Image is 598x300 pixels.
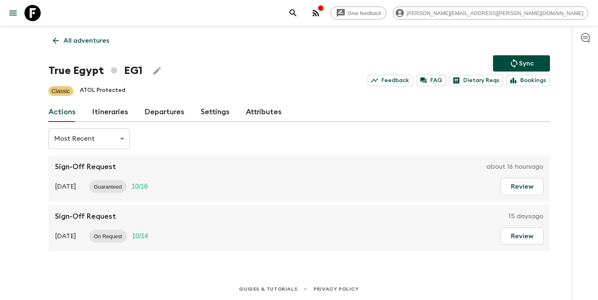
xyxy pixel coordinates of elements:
button: Review [501,228,543,245]
button: Edit Adventure Title [149,63,165,79]
a: Guides & Tutorials [239,285,297,293]
p: [DATE] [55,231,76,241]
button: menu [5,5,21,21]
p: All adventures [64,36,109,46]
a: FAQ [416,75,446,86]
p: 10 / 16 [131,182,148,191]
p: Classic [52,87,70,95]
a: Actions [48,102,76,122]
button: search adventures [285,5,301,21]
a: Give feedback [331,7,386,20]
p: Sign-Off Request [55,211,116,221]
a: Feedback [368,75,413,86]
button: Review [501,178,543,195]
span: Give feedback [343,10,386,16]
a: All adventures [48,33,114,49]
p: Sync [519,59,534,68]
a: Departures [145,102,184,122]
span: Guaranteed [89,184,127,190]
p: ATOL Protected [80,86,125,96]
p: about 16 hours ago [486,162,543,172]
div: [PERSON_NAME][EMAIL_ADDRESS][PERSON_NAME][DOMAIN_NAME] [393,7,588,20]
p: Sign-Off Request [55,162,116,172]
div: Trip Fill [127,180,153,193]
a: Settings [201,102,230,122]
span: On Request [89,233,127,239]
a: Bookings [506,75,550,86]
a: Attributes [246,102,282,122]
p: 15 days ago [509,211,543,221]
p: [DATE] [55,182,76,191]
h1: True Egypt EG1 [48,63,142,79]
button: Sync adventure departures to the booking engine [493,55,550,72]
a: Dietary Reqs [449,75,503,86]
a: Itineraries [92,102,128,122]
div: Most Recent [48,127,130,150]
span: [PERSON_NAME][EMAIL_ADDRESS][PERSON_NAME][DOMAIN_NAME] [402,10,588,16]
div: Trip Fill [127,230,153,243]
p: 10 / 14 [132,231,148,241]
a: Privacy Policy [313,285,359,293]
